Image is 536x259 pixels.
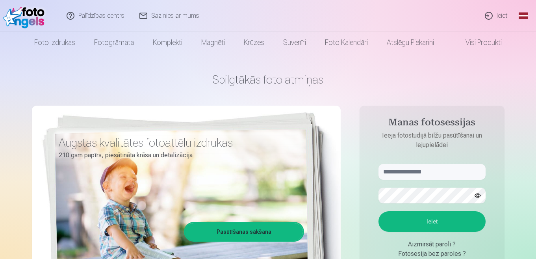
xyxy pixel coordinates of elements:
[378,249,486,259] div: Fotosesija bez paroles ?
[371,131,493,150] p: Ieeja fotostudijā bilžu pasūtīšanai un lejupielādei
[85,32,143,54] a: Fotogrāmata
[143,32,192,54] a: Komplekti
[371,117,493,131] h4: Manas fotosessijas
[32,73,504,87] h1: Spilgtākās foto atmiņas
[59,150,298,161] p: 210 gsm papīrs, piesātināta krāsa un detalizācija
[315,32,377,54] a: Foto kalendāri
[3,3,48,28] img: /fa1
[378,211,486,232] button: Ieiet
[192,32,234,54] a: Magnēti
[443,32,511,54] a: Visi produkti
[185,223,303,240] a: Pasūtīšanas sākšana
[274,32,315,54] a: Suvenīri
[234,32,274,54] a: Krūzes
[377,32,443,54] a: Atslēgu piekariņi
[378,240,486,249] div: Aizmirsāt paroli ?
[59,136,298,150] h3: Augstas kvalitātes fotoattēlu izdrukas
[25,32,85,54] a: Foto izdrukas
